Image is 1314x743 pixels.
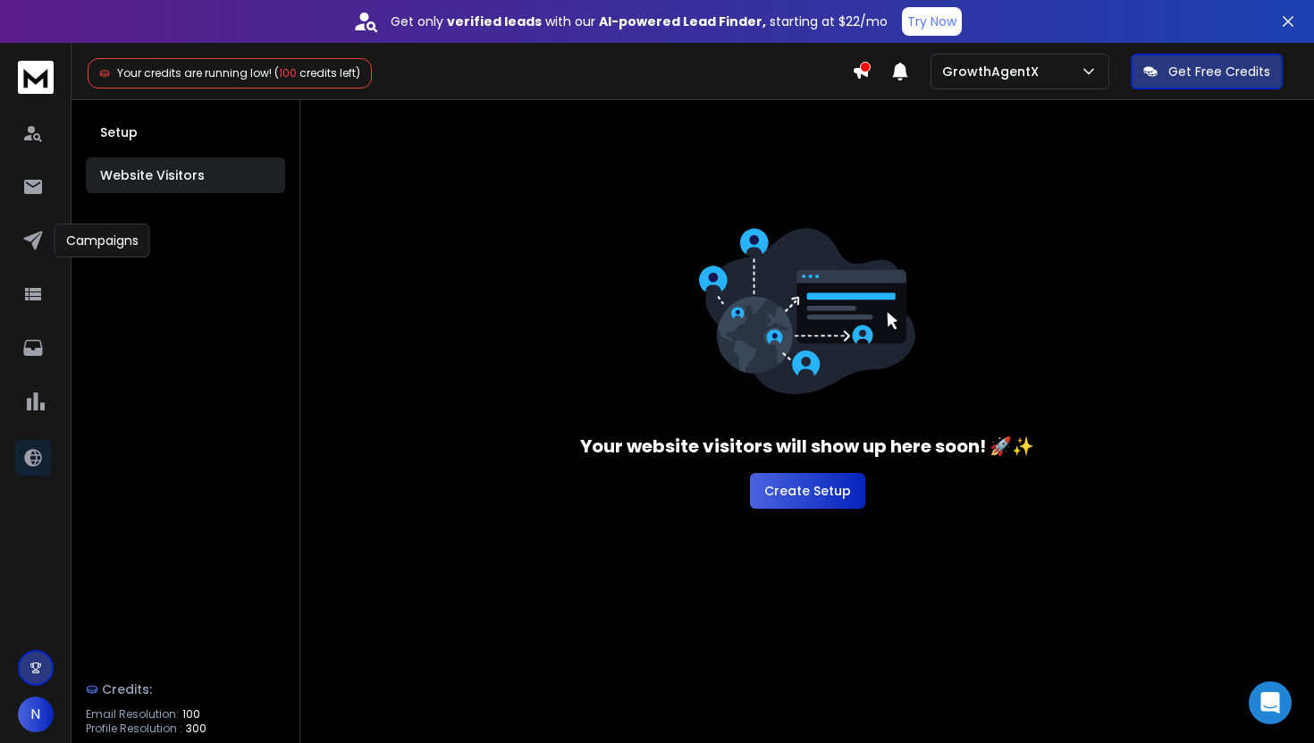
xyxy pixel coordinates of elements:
[86,157,285,193] button: Website Visitors
[182,707,200,722] span: 100
[86,722,182,736] p: Profile Resolution :
[279,65,297,80] span: 100
[18,697,54,732] button: N
[86,707,179,722] p: Email Resolution:
[86,114,285,150] button: Setup
[902,7,962,36] button: Try Now
[391,13,888,30] p: Get only with our starting at $22/mo
[18,61,54,94] img: logo
[86,671,285,707] a: Credits:
[117,65,272,80] span: Your credits are running low!
[102,680,152,698] span: Credits:
[274,65,360,80] span: ( credits left)
[750,473,865,509] button: Create Setup
[447,13,542,30] strong: verified leads
[55,224,150,258] div: Campaigns
[186,722,206,736] span: 300
[580,434,1034,459] h3: Your website visitors will show up here soon! 🚀✨
[599,13,766,30] strong: AI-powered Lead Finder,
[942,63,1046,80] p: GrowthAgentX
[1249,681,1292,724] div: Open Intercom Messenger
[1168,63,1270,80] p: Get Free Credits
[1131,54,1283,89] button: Get Free Credits
[907,13,956,30] p: Try Now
